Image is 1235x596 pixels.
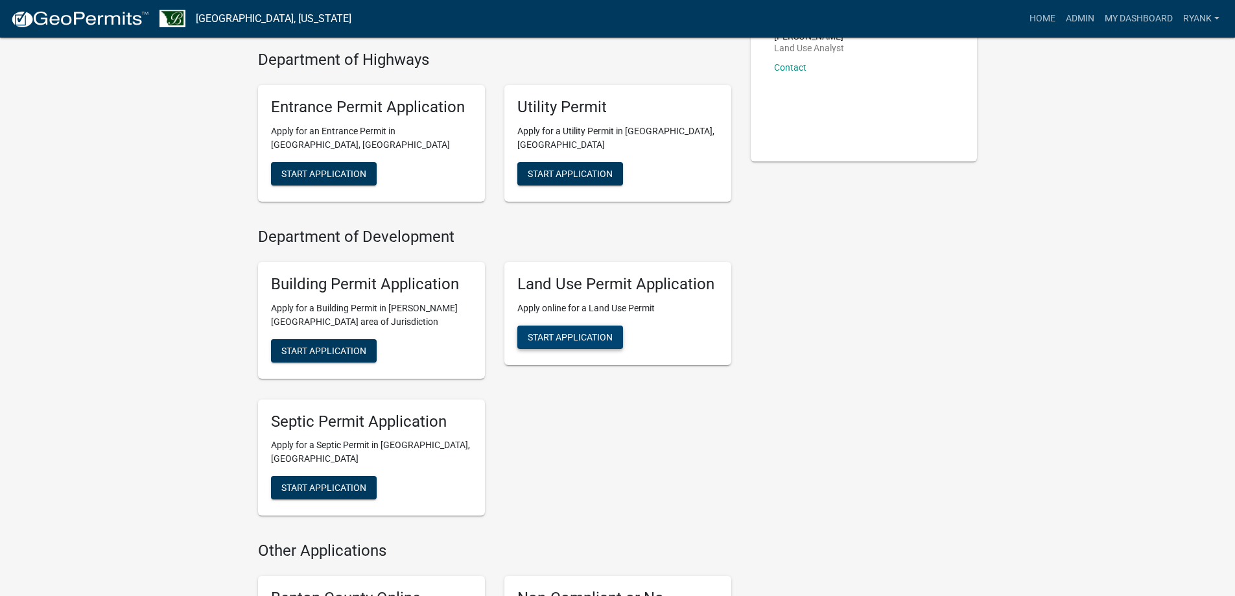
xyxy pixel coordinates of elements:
[271,162,377,185] button: Start Application
[774,62,806,73] a: Contact
[258,542,731,560] h4: Other Applications
[196,8,351,30] a: [GEOGRAPHIC_DATA], [US_STATE]
[1178,6,1225,31] a: RyanK
[271,476,377,499] button: Start Application
[281,483,366,493] span: Start Application
[159,10,185,27] img: Benton County, Minnesota
[281,169,366,179] span: Start Application
[1024,6,1061,31] a: Home
[271,302,472,329] p: Apply for a Building Permit in [PERSON_NAME][GEOGRAPHIC_DATA] area of Jurisdiction
[271,275,472,294] h5: Building Permit Application
[1061,6,1100,31] a: Admin
[271,125,472,152] p: Apply for an Entrance Permit in [GEOGRAPHIC_DATA], [GEOGRAPHIC_DATA]
[271,438,472,466] p: Apply for a Septic Permit in [GEOGRAPHIC_DATA], [GEOGRAPHIC_DATA]
[258,51,731,69] h4: Department of Highways
[271,98,472,117] h5: Entrance Permit Application
[258,228,731,246] h4: Department of Development
[517,98,718,117] h5: Utility Permit
[774,43,844,53] p: Land Use Analyst
[528,169,613,179] span: Start Application
[517,275,718,294] h5: Land Use Permit Application
[517,162,623,185] button: Start Application
[517,302,718,315] p: Apply online for a Land Use Permit
[271,412,472,431] h5: Septic Permit Application
[1100,6,1178,31] a: My Dashboard
[281,345,366,355] span: Start Application
[774,32,844,41] p: [PERSON_NAME]
[271,339,377,363] button: Start Application
[517,326,623,349] button: Start Application
[528,331,613,342] span: Start Application
[517,125,718,152] p: Apply for a Utility Permit in [GEOGRAPHIC_DATA], [GEOGRAPHIC_DATA]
